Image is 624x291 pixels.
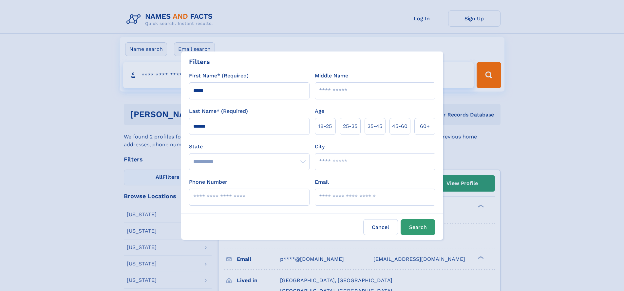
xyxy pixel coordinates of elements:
[189,178,227,186] label: Phone Number
[401,219,435,235] button: Search
[189,143,310,151] label: State
[363,219,398,235] label: Cancel
[189,72,249,80] label: First Name* (Required)
[189,107,248,115] label: Last Name* (Required)
[315,107,324,115] label: Age
[318,122,332,130] span: 18‑25
[315,143,325,151] label: City
[368,122,382,130] span: 35‑45
[315,72,348,80] label: Middle Name
[392,122,407,130] span: 45‑60
[189,57,210,67] div: Filters
[343,122,357,130] span: 25‑35
[315,178,329,186] label: Email
[420,122,430,130] span: 60+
